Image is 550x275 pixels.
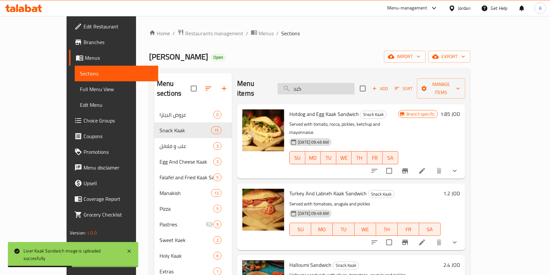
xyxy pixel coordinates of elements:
[333,262,359,269] span: Snack Kaak
[314,225,330,234] span: MO
[289,109,359,119] span: Hotdog and Egg Kaak Sandwich
[289,151,305,164] button: SU
[211,127,221,134] span: 15
[376,223,398,236] button: TH
[367,163,382,179] button: sort-choices
[80,70,153,77] span: Sections
[333,223,354,236] button: TU
[276,29,279,37] li: /
[390,84,417,94] span: Sort items
[154,201,232,217] div: Pizza5
[201,81,216,96] span: Sort sections
[305,151,321,164] button: MO
[214,174,221,181] span: 5
[295,139,331,145] span: [DATE] 09:49 AM
[211,189,222,197] div: items
[84,117,153,124] span: Choice Groups
[160,158,213,166] span: Egg And Cheese Kaak
[69,144,159,160] a: Promotions
[154,154,232,170] div: Egg And Cheese Kaak3
[154,170,232,185] div: Falafel and Fried Kaak Sandwiches5
[311,223,333,236] button: MO
[160,205,213,213] span: Pizza
[259,29,274,37] span: Menus
[251,29,274,38] a: Menus
[370,84,390,94] button: Add
[321,151,336,164] button: TU
[149,49,208,64] span: [PERSON_NAME]
[368,190,394,198] span: Snack Kaak
[75,66,159,81] a: Sections
[360,111,387,119] div: Snack Kaak
[387,4,427,12] div: Menu-management
[160,111,213,119] span: عروض البيتزا
[154,122,232,138] div: Snack Kaak15
[447,235,463,250] button: show more
[213,236,222,244] div: items
[447,163,463,179] button: show more
[398,223,419,236] button: FR
[367,151,383,164] button: FR
[214,221,221,228] span: 9
[278,83,355,94] input: search
[289,188,367,198] span: Turkey And Labneh Kaak Sandwich
[69,207,159,222] a: Grocery Checklist
[354,153,365,163] span: TH
[289,260,331,270] span: Halloumi Sandwich
[352,151,367,164] button: TH
[160,142,213,150] div: علب و فلافل
[385,153,396,163] span: SA
[160,173,213,181] span: Falafel and Fried Kaak Sandwiches
[422,225,438,234] span: SA
[84,179,153,187] span: Upsell
[389,53,420,61] span: import
[211,126,222,134] div: items
[356,82,370,95] span: Select section
[295,210,331,217] span: [DATE] 09:49 AM
[246,29,248,37] li: /
[206,220,213,228] svg: Inactive section
[419,223,441,236] button: SA
[336,151,352,164] button: WE
[292,225,309,234] span: SU
[160,220,206,228] span: Pastries
[242,109,284,151] img: Hotdog and Egg Kaak Sandwich
[404,111,437,117] span: Branch specific
[69,113,159,128] a: Choice Groups
[242,189,284,231] img: Turkey And Labneh Kaak Sandwich
[84,23,153,30] span: Edit Restaurant
[213,205,222,213] div: items
[237,79,270,98] h2: Menu items
[80,85,153,93] span: Full Menu View
[154,107,232,122] div: عروض البيتزا0
[216,81,232,96] button: Add section
[214,253,221,259] span: 6
[458,5,471,12] div: Jordan
[382,164,396,178] span: Select to update
[80,101,153,109] span: Edit Menu
[339,153,349,163] span: WE
[434,53,465,61] span: export
[157,79,191,98] h2: Menu sections
[370,153,380,163] span: FR
[382,235,396,249] span: Select to update
[154,232,232,248] div: Sweet Kaek2
[70,229,86,237] span: Version:
[357,225,374,234] span: WE
[213,142,222,150] div: items
[440,109,460,119] h6: 1.85 JOD
[395,85,413,92] span: Sort
[69,160,159,175] a: Menu disclaimer
[160,236,213,244] div: Sweet Kaek
[84,38,153,46] span: Branches
[370,84,390,94] span: Add item
[211,54,226,61] div: Open
[308,153,318,163] span: MO
[418,238,426,246] a: Edit menu item
[154,217,232,232] div: Pastries9
[214,112,221,118] span: 0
